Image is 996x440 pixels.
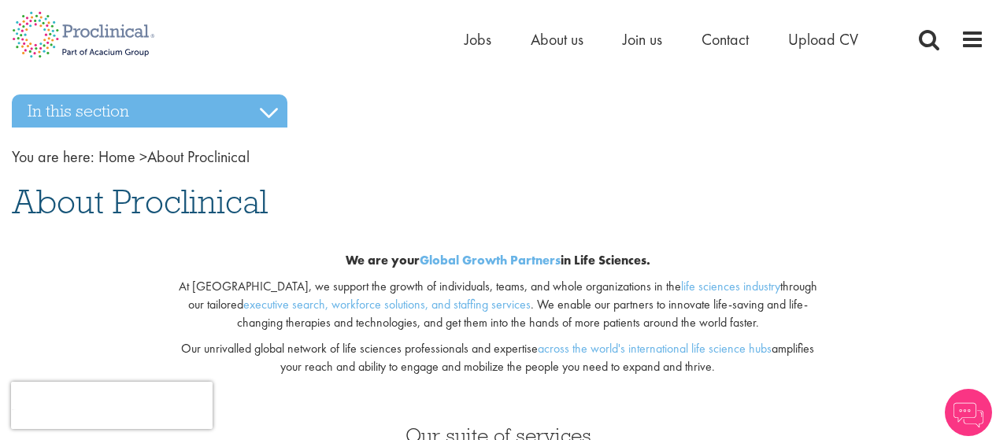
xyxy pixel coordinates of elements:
a: Contact [702,29,749,50]
span: About Proclinical [12,180,268,223]
a: Jobs [465,29,491,50]
a: Upload CV [788,29,858,50]
img: Chatbot [945,389,992,436]
a: across the world's international life science hubs [538,340,772,357]
span: > [139,146,147,167]
a: About us [531,29,583,50]
a: Global Growth Partners [420,252,561,268]
a: Join us [623,29,662,50]
span: About Proclinical [98,146,250,167]
iframe: reCAPTCHA [11,382,213,429]
a: life sciences industry [681,278,780,294]
span: You are here: [12,146,94,167]
p: At [GEOGRAPHIC_DATA], we support the growth of individuals, teams, and whole organizations in the... [178,278,818,332]
b: We are your in Life Sciences. [346,252,650,268]
h3: In this section [12,94,287,128]
p: Our unrivalled global network of life sciences professionals and expertise amplifies your reach a... [178,340,818,376]
a: executive search, workforce solutions, and staffing services [243,296,531,312]
a: breadcrumb link to Home [98,146,135,167]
